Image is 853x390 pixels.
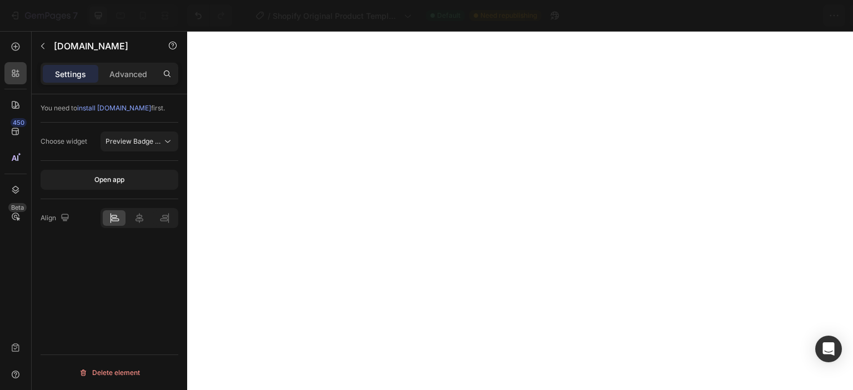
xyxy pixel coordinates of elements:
[268,10,270,22] span: /
[437,11,460,21] span: Default
[628,4,734,27] button: Assigned Products
[41,136,87,146] div: Choose widget
[8,203,27,212] div: Beta
[41,364,178,382] button: Delete element
[779,4,826,27] button: Publish
[480,11,537,21] span: Need republishing
[738,4,775,27] button: Save
[109,68,147,80] p: Advanced
[11,118,27,127] div: 450
[41,211,72,226] div: Align
[638,10,709,22] span: Assigned Products
[79,366,140,379] div: Delete element
[747,11,766,21] span: Save
[41,103,178,113] div: You need to first.
[187,31,853,390] iframe: To enrich screen reader interactions, please activate Accessibility in Grammarly extension settings
[101,131,178,151] button: Preview Badge (Stars)
[789,10,816,22] div: Publish
[815,336,842,362] div: Open Intercom Messenger
[94,175,124,185] div: Open app
[54,39,148,53] p: Judge.me
[187,4,232,27] div: Undo/Redo
[106,137,176,145] span: Preview Badge (Stars)
[4,4,83,27] button: 7
[55,68,86,80] p: Settings
[41,170,178,190] button: Open app
[73,9,78,22] p: 7
[77,104,151,112] span: install [DOMAIN_NAME]
[273,10,399,22] span: Shopify Original Product Template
